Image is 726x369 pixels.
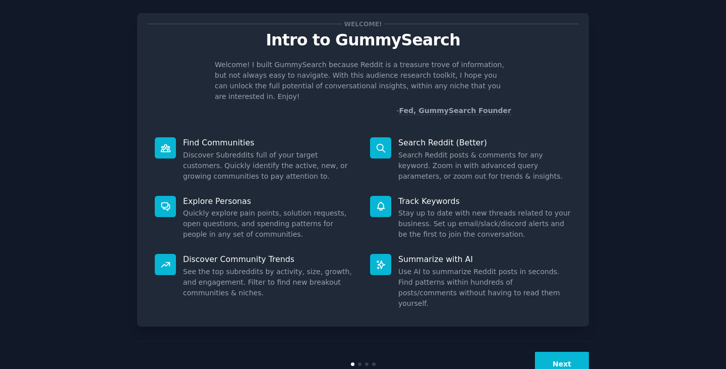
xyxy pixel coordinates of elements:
[398,267,571,309] dd: Use AI to summarize Reddit posts in seconds. Find patterns within hundreds of posts/comments with...
[342,19,384,29] span: Welcome!
[398,254,571,265] p: Summarize with AI
[183,150,356,182] dd: Discover Subreddits full of your target customers. Quickly identify the active, new, or growing c...
[398,150,571,182] dd: Search Reddit posts & comments for any keyword. Zoom in with advanced query parameters, or zoom o...
[398,137,571,148] p: Search Reddit (Better)
[148,31,578,49] p: Intro to GummySearch
[398,196,571,206] p: Track Keywords
[183,267,356,298] dd: See the top subreddits by activity, size, growth, and engagement. Filter to find new breakout com...
[183,254,356,265] p: Discover Community Trends
[183,137,356,148] p: Find Communities
[215,60,511,102] p: Welcome! I built GummySearch because Reddit is a treasure trove of information, but not always ea...
[183,196,356,206] p: Explore Personas
[396,106,511,116] div: -
[183,208,356,240] dd: Quickly explore pain points, solution requests, open questions, and spending patterns for people ...
[399,107,511,115] a: Fed, GummySearch Founder
[398,208,571,240] dd: Stay up to date with new threads related to your business. Set up email/slack/discord alerts and ...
